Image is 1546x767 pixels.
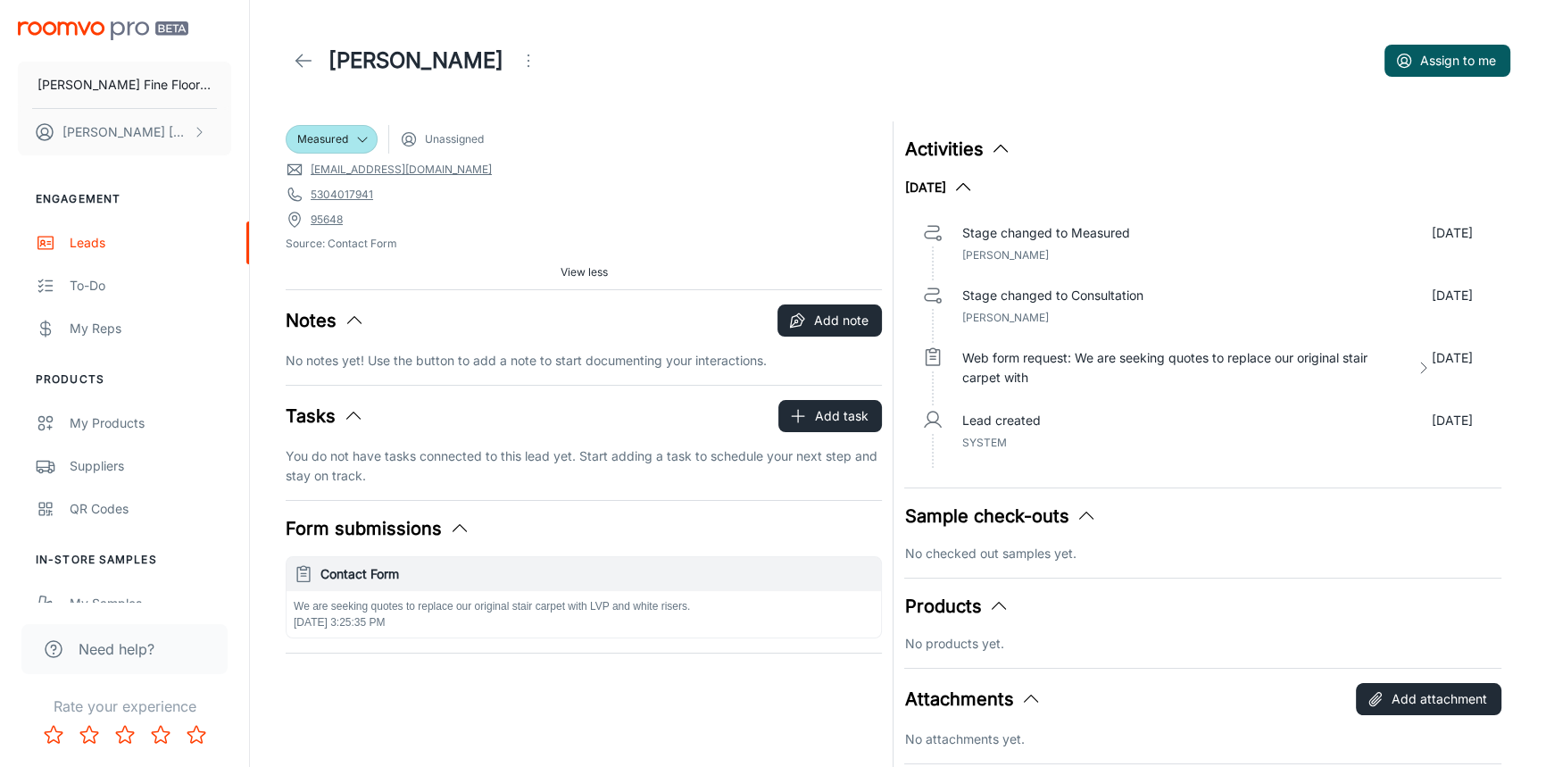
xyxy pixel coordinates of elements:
p: [DATE] [1432,286,1473,305]
div: My Reps [70,319,231,338]
button: [PERSON_NAME] Fine Floors, Inc [18,62,231,108]
a: 5304017941 [311,187,373,203]
button: Products [904,593,1010,620]
button: Rate 5 star [179,717,214,753]
div: Leads [70,233,231,253]
div: Measured [286,125,378,154]
h1: [PERSON_NAME] [328,45,503,77]
span: Source: Contact Form [286,236,882,252]
p: No attachments yet. [904,729,1500,749]
p: No products yet. [904,634,1500,654]
a: 95648 [311,212,343,228]
span: Unassigned [425,131,484,147]
button: Open menu [511,43,546,79]
button: Rate 1 star [36,717,71,753]
button: Assign to me [1384,45,1510,77]
button: Contact FormWe are seeking quotes to replace our original stair carpet with LVP and white risers.... [287,557,881,638]
p: [DATE] [1432,223,1473,243]
button: Notes [286,307,365,334]
p: We are seeking quotes to replace our original stair carpet with LVP and white risers. [294,598,874,614]
img: Roomvo PRO Beta [18,21,188,40]
button: Rate 4 star [143,717,179,753]
div: My Products [70,413,231,433]
span: [PERSON_NAME] [961,311,1048,324]
a: [EMAIL_ADDRESS][DOMAIN_NAME] [311,162,492,178]
p: Web form request: We are seeking quotes to replace our original stair carpet with [961,348,1408,388]
h6: Contact Form [320,564,874,584]
button: Attachments [904,686,1042,713]
p: [DATE] [1432,411,1473,430]
div: QR Codes [70,499,231,519]
p: No notes yet! Use the button to add a note to start documenting your interactions. [286,351,882,371]
p: You do not have tasks connected to this lead yet. Start adding a task to schedule your next step ... [286,446,882,486]
button: Add attachment [1356,683,1501,715]
button: Tasks [286,403,364,429]
button: Add task [778,400,882,432]
button: [DATE] [904,177,974,198]
span: [PERSON_NAME] [961,248,1048,262]
span: [DATE] 3:25:35 PM [294,616,386,629]
p: Stage changed to Consultation [961,286,1143,305]
div: Suppliers [70,456,231,476]
div: My Samples [70,594,231,613]
button: Activities [904,136,1011,163]
button: Sample check-outs [904,503,1097,529]
p: [DATE] [1432,348,1473,388]
button: Add note [777,304,882,337]
p: Rate your experience [14,696,235,717]
span: View less [561,264,608,280]
div: To-do [70,276,231,296]
p: Stage changed to Measured [961,223,1129,243]
button: View less [553,259,615,286]
p: [PERSON_NAME] Fine Floors, Inc [37,75,212,95]
span: System [961,436,1006,449]
span: Measured [297,131,348,147]
button: Rate 2 star [71,717,107,753]
p: No checked out samples yet. [904,544,1500,563]
p: [PERSON_NAME] [PERSON_NAME] [62,122,188,142]
p: Lead created [961,411,1040,430]
span: Need help? [79,638,154,660]
button: Rate 3 star [107,717,143,753]
button: Form submissions [286,515,470,542]
button: [PERSON_NAME] [PERSON_NAME] [18,109,231,155]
